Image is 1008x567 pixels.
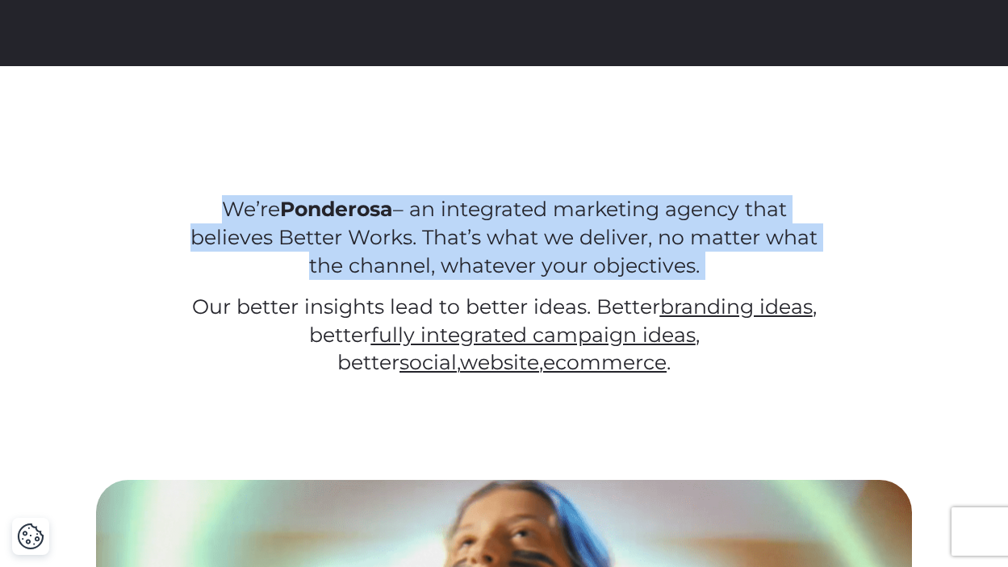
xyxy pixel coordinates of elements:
button: Cookie Settings [17,523,44,550]
p: Our better insights lead to better ideas. Better , better , better , , . [180,293,828,377]
strong: Ponderosa [280,197,393,221]
img: Revisit consent button [17,523,44,550]
a: branding ideas [660,294,813,319]
a: ecommerce [543,350,667,374]
a: fully integrated campaign ideas [371,323,696,347]
p: We’re – an integrated marketing agency that believes Better Works. That’s what we deliver, no mat... [180,195,828,279]
a: social [399,350,457,374]
a: website [460,350,539,374]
